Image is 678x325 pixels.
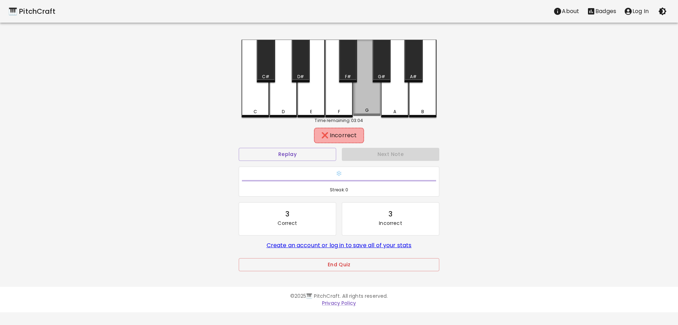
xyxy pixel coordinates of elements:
[549,4,583,18] button: About
[365,107,369,114] div: G
[310,109,312,115] div: E
[242,170,436,178] h6: ❄️
[632,7,649,16] p: Log In
[239,148,336,161] button: Replay
[267,241,412,249] a: Create an account or log in to save all of your stats
[8,6,55,17] a: 🎹 PitchCraft
[583,4,620,18] button: Stats
[239,258,439,271] button: End Quiz
[285,208,290,220] div: 3
[282,109,285,115] div: D
[338,109,340,115] div: F
[136,292,542,300] p: © 2025 🎹 PitchCraft. All rights reserved.
[262,74,269,80] div: C#
[421,109,424,115] div: B
[379,220,402,227] p: Incorrect
[254,109,257,115] div: C
[242,186,436,193] span: Streak: 0
[620,4,653,18] button: account of current user
[393,109,396,115] div: A
[595,7,616,16] p: Badges
[378,74,385,80] div: G#
[317,131,361,140] div: ❌ Incorrect
[562,7,579,16] p: About
[322,300,356,307] a: Privacy Policy
[278,220,297,227] p: Correct
[297,74,304,80] div: D#
[345,74,351,80] div: F#
[242,117,436,124] div: Time remaining: 03:04
[410,74,417,80] div: A#
[388,208,393,220] div: 3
